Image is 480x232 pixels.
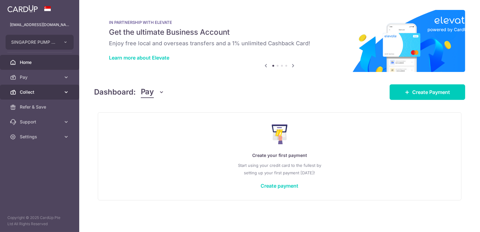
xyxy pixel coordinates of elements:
h6: Enjoy free local and overseas transfers and a 1% unlimited Cashback Card! [109,40,450,47]
h4: Dashboard: [94,87,136,98]
span: Create Payment [412,88,450,96]
p: Create your first payment [110,152,449,159]
span: Settings [20,134,61,140]
span: Collect [20,89,61,95]
span: Pay [141,86,154,98]
a: Learn more about Elevate [109,55,169,61]
button: SINGAPORE PUMP PRODUCTS PTE. LTD. [6,35,74,50]
img: CardUp [7,5,38,12]
span: Support [20,119,61,125]
img: Renovation banner [94,10,465,72]
a: Create Payment [390,84,465,100]
span: SINGAPORE PUMP PRODUCTS PTE. LTD. [11,39,57,45]
p: IN PARTNERSHIP WITH ELEVATE [109,20,450,25]
p: [EMAIL_ADDRESS][DOMAIN_NAME] [10,22,69,28]
button: Pay [141,86,165,98]
span: Pay [20,74,61,80]
h5: Get the ultimate Business Account [109,27,450,37]
a: Create payment [261,183,299,189]
span: Refer & Save [20,104,61,110]
img: Make Payment [272,124,288,144]
p: Start using your credit card to the fullest by setting up your first payment [DATE]! [110,162,449,176]
span: Home [20,59,61,65]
